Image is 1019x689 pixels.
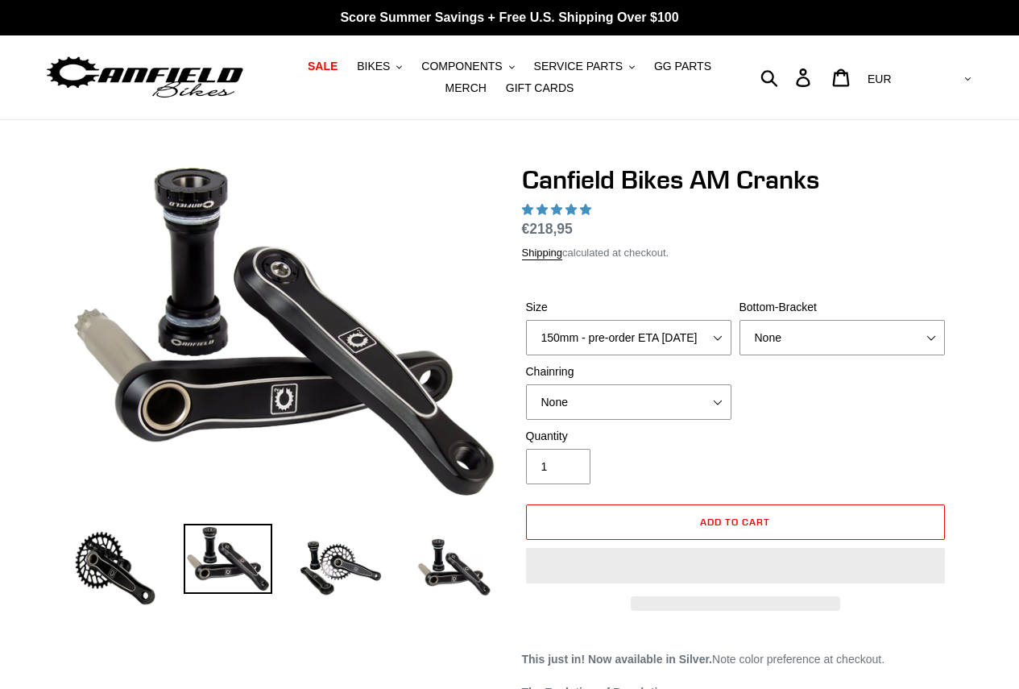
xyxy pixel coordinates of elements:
button: BIKES [349,56,410,77]
span: Add to cart [700,516,770,528]
a: SALE [300,56,346,77]
strong: This just in! Now available in Silver. [522,653,713,666]
label: Bottom-Bracket [739,299,945,316]
span: BIKES [357,60,390,73]
a: Shipping [522,247,563,260]
div: calculated at checkout. [522,245,949,261]
label: Quantity [526,428,731,445]
img: Canfield Bikes [44,52,246,103]
img: Load image into Gallery viewer, Canfield Bikes AM Cranks [296,524,385,612]
span: SALE [308,60,338,73]
label: Chainring [526,363,731,380]
span: COMPONENTS [421,60,502,73]
a: GG PARTS [646,56,719,77]
span: MERCH [445,81,487,95]
span: SERVICE PARTS [534,60,623,73]
span: GG PARTS [654,60,711,73]
button: Add to cart [526,504,945,540]
button: COMPONENTS [413,56,522,77]
img: Load image into Gallery viewer, Canfield Cranks [184,524,272,595]
span: 4.97 stars [522,203,594,216]
button: SERVICE PARTS [526,56,643,77]
p: Note color preference at checkout. [522,651,949,668]
label: Size [526,299,731,316]
a: GIFT CARDS [498,77,582,99]
a: MERCH [437,77,495,99]
img: Load image into Gallery viewer, CANFIELD-AM_DH-CRANKS [409,524,498,612]
h1: Canfield Bikes AM Cranks [522,164,949,195]
img: Load image into Gallery viewer, Canfield Bikes AM Cranks [71,524,159,612]
span: GIFT CARDS [506,81,574,95]
span: €218,95 [522,221,573,237]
